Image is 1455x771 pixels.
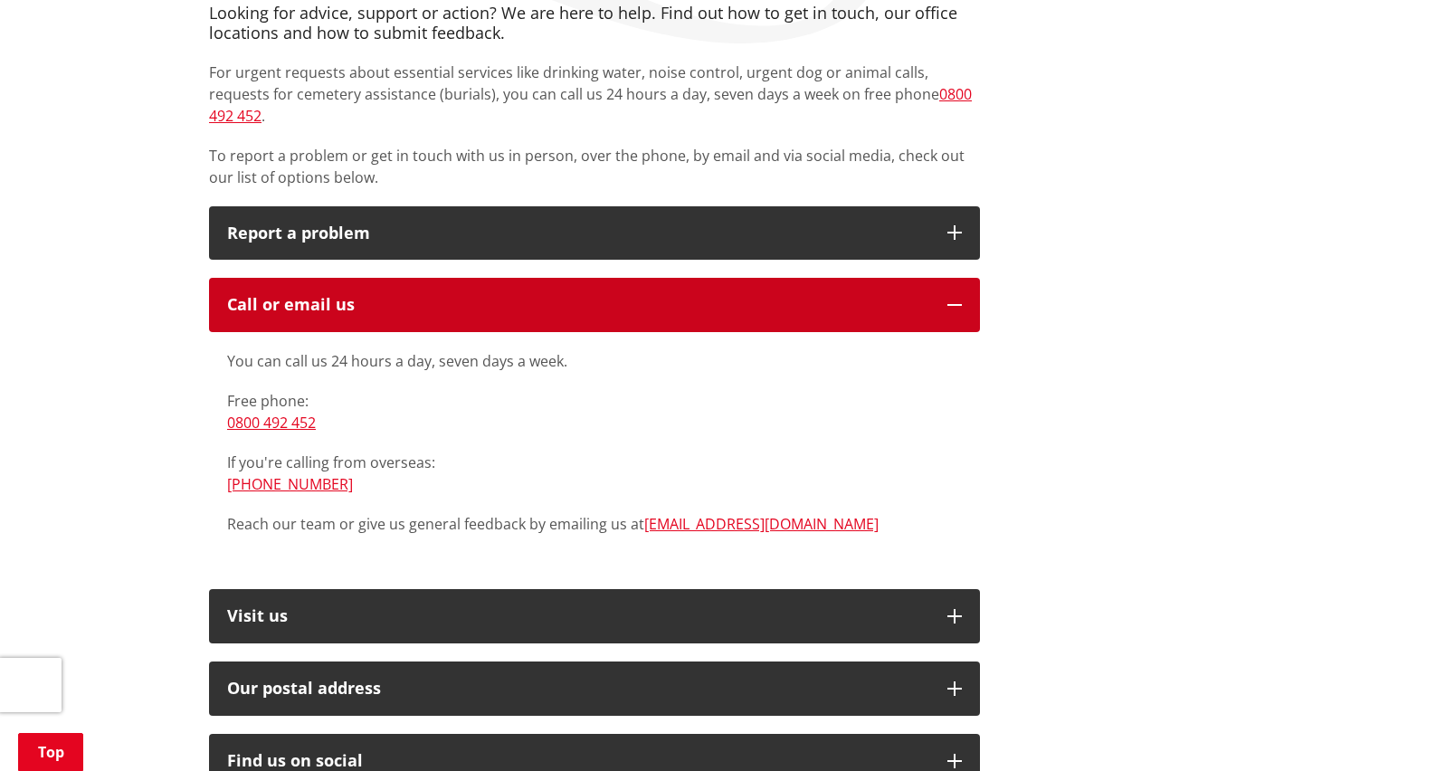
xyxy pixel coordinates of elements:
[644,514,879,534] a: [EMAIL_ADDRESS][DOMAIN_NAME]
[209,145,980,188] p: To report a problem or get in touch with us in person, over the phone, by email and via social me...
[227,224,929,243] p: Report a problem
[18,733,83,771] a: Top
[227,607,929,625] p: Visit us
[227,680,929,698] h2: Our postal address
[227,296,929,314] div: Call or email us
[227,513,962,535] p: Reach our team or give us general feedback by emailing us at
[209,84,972,126] a: 0800 492 452
[209,278,980,332] button: Call or email us
[227,452,962,495] p: If you're calling from overseas:
[209,206,980,261] button: Report a problem
[209,589,980,643] button: Visit us
[209,662,980,716] button: Our postal address
[227,350,962,372] p: You can call us 24 hours a day, seven days a week.
[227,752,929,770] div: Find us on social
[227,413,316,433] a: 0800 492 452
[1372,695,1437,760] iframe: Messenger Launcher
[209,62,980,127] p: For urgent requests about essential services like drinking water, noise control, urgent dog or an...
[227,390,962,433] p: Free phone:
[227,474,353,494] a: [PHONE_NUMBER]
[209,4,980,43] h4: Looking for advice, support or action? We are here to help. Find out how to get in touch, our off...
